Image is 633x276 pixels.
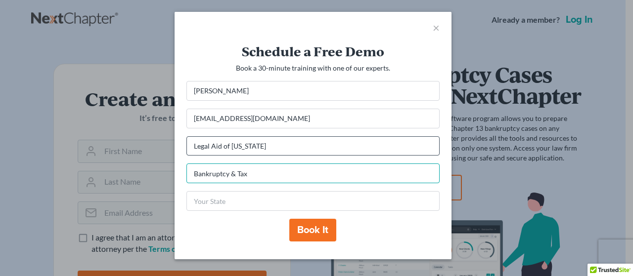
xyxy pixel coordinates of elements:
input: Your Firm [186,136,440,156]
input: Your Practice Areas [186,163,440,183]
p: Book a 30-minute training with one of our experts. [186,63,440,73]
button: Book it [289,219,336,241]
button: close [433,22,440,34]
input: Your Name [186,81,440,101]
input: Your Email [186,109,440,128]
h3: Schedule a Free Demo [186,43,440,59]
span: × [433,20,440,35]
input: Your State [186,191,440,211]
